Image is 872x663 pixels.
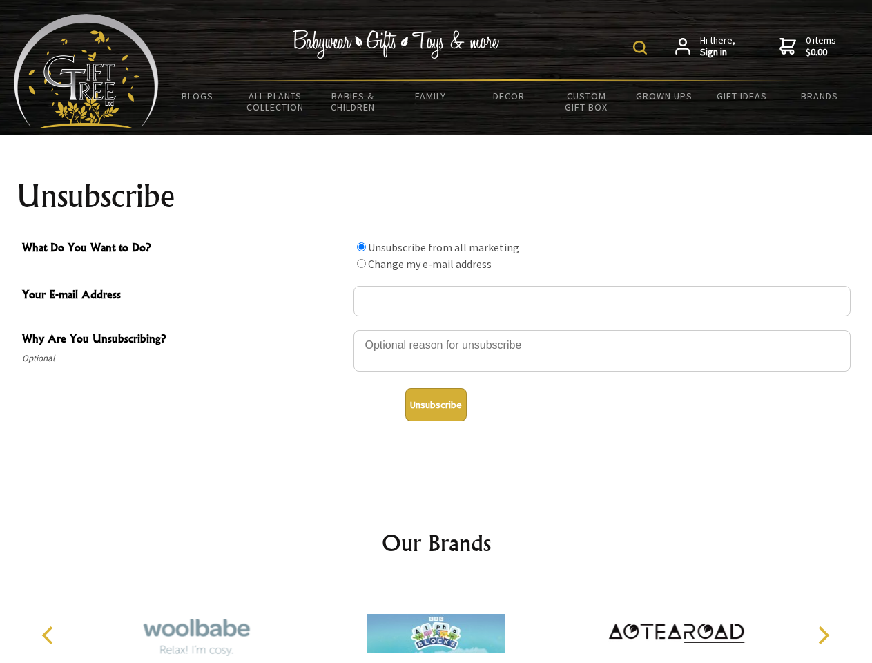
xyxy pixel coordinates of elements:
[35,620,65,651] button: Previous
[781,81,859,110] a: Brands
[700,46,735,59] strong: Sign in
[14,14,159,128] img: Babyware - Gifts - Toys and more...
[357,259,366,268] input: What Do You Want to Do?
[368,257,492,271] label: Change my e-mail address
[675,35,735,59] a: Hi there,Sign in
[368,240,519,254] label: Unsubscribe from all marketing
[703,81,781,110] a: Gift Ideas
[548,81,626,122] a: Custom Gift Box
[806,34,836,59] span: 0 items
[314,81,392,122] a: Babies & Children
[779,35,836,59] a: 0 items$0.00
[293,30,500,59] img: Babywear - Gifts - Toys & more
[159,81,237,110] a: BLOGS
[22,350,347,367] span: Optional
[353,330,851,372] textarea: Why Are You Unsubscribing?
[357,242,366,251] input: What Do You Want to Do?
[392,81,470,110] a: Family
[405,388,467,421] button: Unsubscribe
[353,286,851,316] input: Your E-mail Address
[469,81,548,110] a: Decor
[806,46,836,59] strong: $0.00
[237,81,315,122] a: All Plants Collection
[22,239,347,259] span: What Do You Want to Do?
[808,620,838,651] button: Next
[633,41,647,55] img: product search
[17,180,856,213] h1: Unsubscribe
[22,286,347,306] span: Your E-mail Address
[22,330,347,350] span: Why Are You Unsubscribing?
[625,81,703,110] a: Grown Ups
[700,35,735,59] span: Hi there,
[28,526,845,559] h2: Our Brands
